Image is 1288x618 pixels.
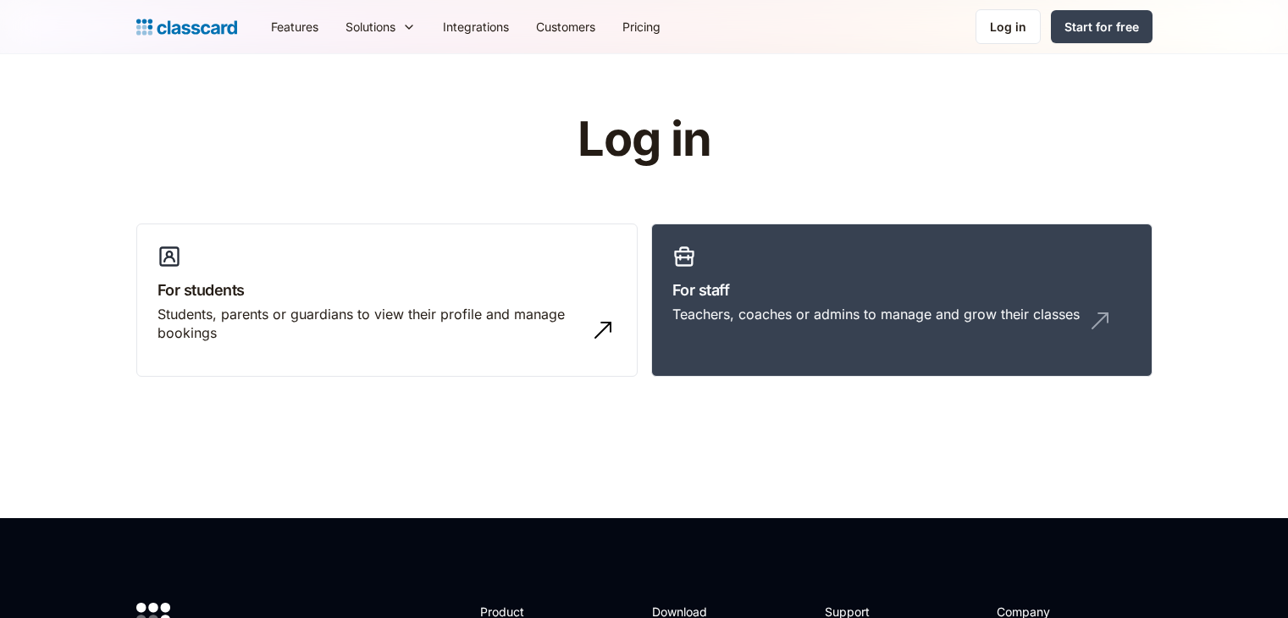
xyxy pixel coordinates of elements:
[1064,18,1139,36] div: Start for free
[136,223,638,378] a: For studentsStudents, parents or guardians to view their profile and manage bookings
[672,279,1131,301] h3: For staff
[332,8,429,46] div: Solutions
[672,305,1080,323] div: Teachers, coaches or admins to manage and grow their classes
[990,18,1026,36] div: Log in
[429,8,522,46] a: Integrations
[1051,10,1153,43] a: Start for free
[609,8,674,46] a: Pricing
[345,18,395,36] div: Solutions
[257,8,332,46] a: Features
[522,8,609,46] a: Customers
[976,9,1041,44] a: Log in
[136,15,237,39] a: home
[158,279,616,301] h3: For students
[158,305,583,343] div: Students, parents or guardians to view their profile and manage bookings
[651,223,1153,378] a: For staffTeachers, coaches or admins to manage and grow their classes
[375,113,913,166] h1: Log in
